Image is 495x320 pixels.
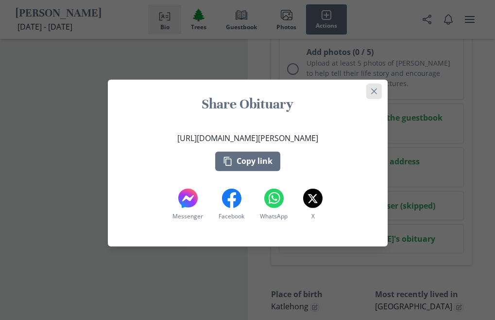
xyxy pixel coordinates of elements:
[366,83,382,99] button: Close
[177,132,318,143] p: [URL][DOMAIN_NAME][PERSON_NAME]
[258,186,290,223] button: WhatsApp
[172,212,203,220] span: Messenger
[119,95,376,112] h1: Share Obituary
[311,212,315,220] span: X
[219,212,244,220] span: Facebook
[260,212,288,220] span: WhatsApp
[171,186,205,223] button: Messenger
[215,151,280,171] button: Copy link
[301,186,324,223] button: X
[217,186,246,223] button: Facebook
